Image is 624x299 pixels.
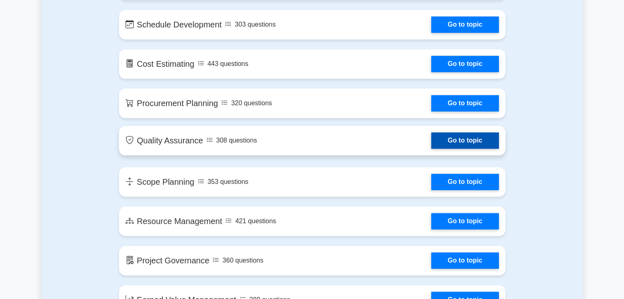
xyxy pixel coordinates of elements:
a: Go to topic [431,16,498,33]
a: Go to topic [431,56,498,72]
a: Go to topic [431,95,498,111]
a: Go to topic [431,213,498,229]
a: Go to topic [431,252,498,269]
a: Go to topic [431,174,498,190]
a: Go to topic [431,132,498,149]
